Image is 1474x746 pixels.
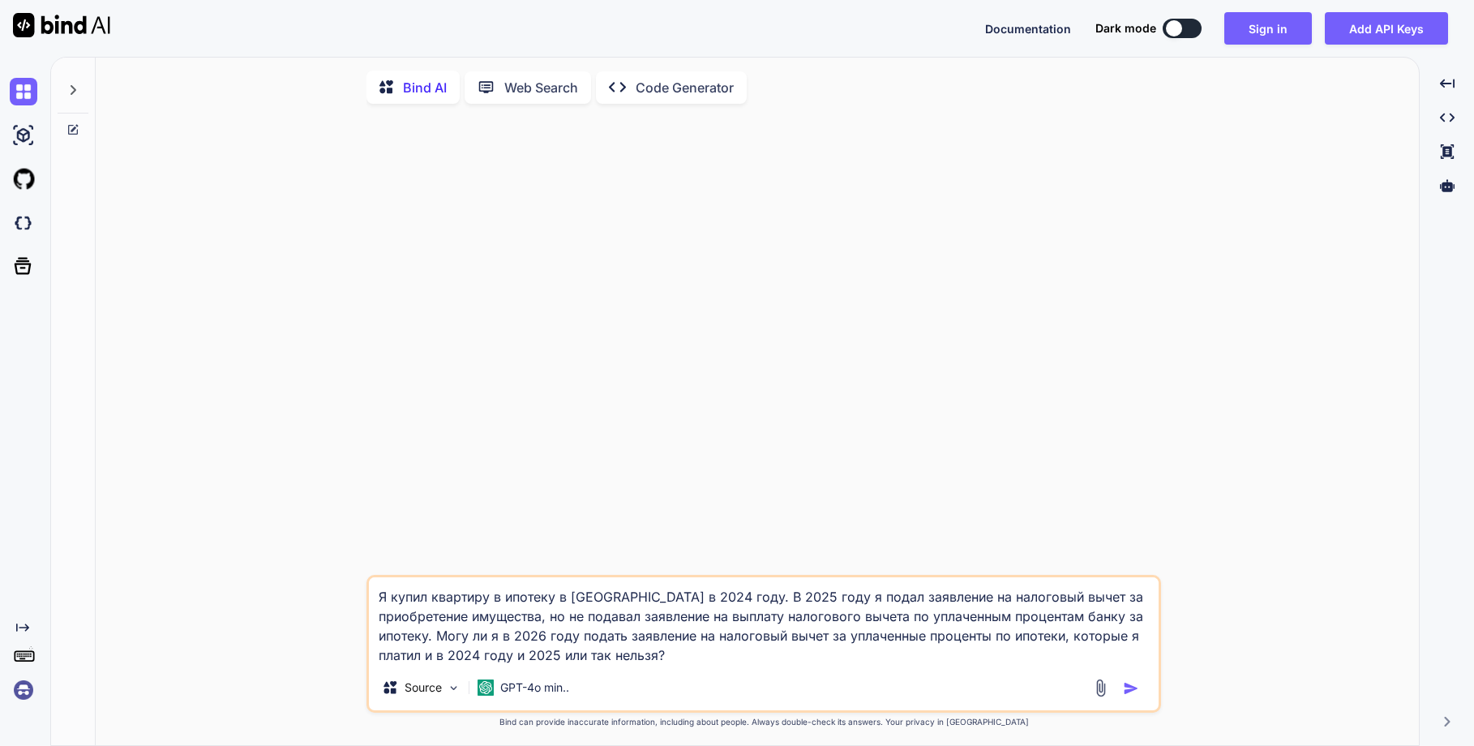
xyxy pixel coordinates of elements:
span: Dark mode [1095,20,1156,36]
p: Bind AI [403,78,447,97]
button: Add API Keys [1325,12,1448,45]
button: Documentation [985,20,1071,37]
button: Sign in [1224,12,1312,45]
p: Bind can provide inaccurate information, including about people. Always double-check its answers.... [366,716,1161,728]
img: githubLight [10,165,37,193]
p: GPT-4o min.. [500,680,569,696]
img: ai-studio [10,122,37,149]
img: signin [10,676,37,704]
img: chat [10,78,37,105]
img: icon [1123,680,1139,697]
img: attachment [1091,679,1110,697]
img: Bind AI [13,13,110,37]
img: Pick Models [447,681,461,695]
img: GPT-4o mini [478,680,494,696]
textarea: Я купил квартиру в ипотеку в [GEOGRAPHIC_DATA] в 2024 году. В 2025 году я подал заявление на нало... [369,577,1159,665]
img: darkCloudIdeIcon [10,209,37,237]
p: Code Generator [636,78,734,97]
span: Documentation [985,22,1071,36]
p: Web Search [504,78,578,97]
p: Source [405,680,442,696]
